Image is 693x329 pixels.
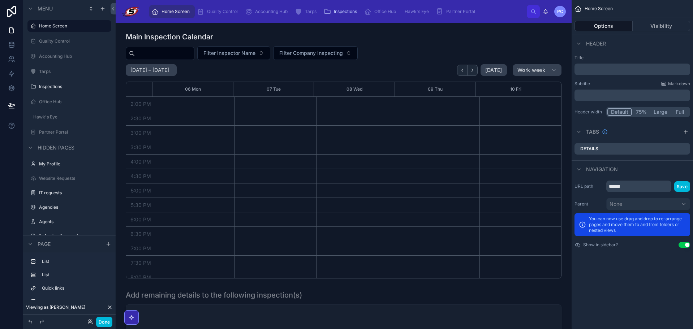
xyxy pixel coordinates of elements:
[195,5,243,18] a: Quality Control
[293,5,322,18] a: Tarps
[583,242,618,248] label: Show in sidebar?
[26,304,85,310] span: Viewing as [PERSON_NAME]
[674,181,690,192] button: Save
[39,204,107,210] label: Agencies
[574,109,603,115] label: Header width
[39,190,107,196] label: IT requests
[405,9,429,14] span: Hawk's Eye
[610,200,622,208] span: None
[42,272,106,278] label: List
[606,198,690,210] button: None
[671,108,689,116] button: Full
[580,146,598,152] label: Details
[33,114,107,120] label: Hawk's Eye
[39,176,107,181] label: Website Requests
[668,81,690,87] span: Markdown
[334,9,357,14] span: Inspections
[589,216,686,233] p: You can now use drag and drop to re-arrange pages and move them to and from folders or nested views
[39,38,107,44] label: Quality Control
[42,285,106,291] label: Quick links
[39,53,107,59] label: Accounting Hub
[586,40,606,47] span: Header
[434,5,480,18] a: Partner Portal
[39,233,107,239] label: Referring Companies
[162,9,190,14] span: Home Screen
[401,5,434,18] a: Hawk's Eye
[38,241,51,248] span: Page
[39,23,107,29] label: Home Screen
[39,219,107,225] label: Agents
[42,259,106,264] label: List
[243,5,293,18] a: Accounting Hub
[39,99,107,105] label: Office Hub
[607,108,632,116] button: Default
[23,252,116,315] div: scrollable content
[446,9,475,14] span: Partner Portal
[633,21,690,31] button: Visibility
[38,144,74,151] span: Hidden pages
[255,9,288,14] span: Accounting Hub
[585,6,613,12] span: Home Screen
[38,5,53,12] span: Menu
[574,55,690,61] label: Title
[632,108,650,116] button: 75%
[39,161,107,167] label: My Profile
[374,9,396,14] span: Office Hub
[42,299,106,304] label: List
[121,6,141,17] img: App logo
[305,9,317,14] span: Tarps
[650,108,671,116] button: Large
[39,129,107,135] label: Partner Portal
[661,81,690,87] a: Markdown
[322,5,362,18] a: Inspections
[574,21,633,31] button: Options
[574,183,603,189] label: URL path
[574,90,690,101] div: scrollable content
[574,201,603,207] label: Parent
[586,166,618,173] span: Navigation
[574,64,690,75] div: scrollable content
[39,69,107,74] label: Tarps
[207,9,238,14] span: Quality Control
[574,81,590,87] label: Subtitle
[39,84,107,90] label: Inspections
[586,128,599,135] span: Tabs
[362,5,401,18] a: Office Hub
[96,317,112,327] button: Done
[146,4,527,20] div: scrollable content
[557,9,563,14] span: PC
[149,5,195,18] a: Home Screen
